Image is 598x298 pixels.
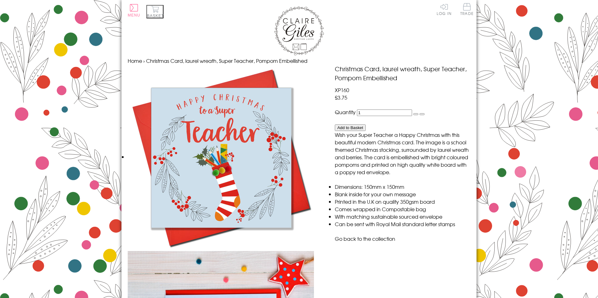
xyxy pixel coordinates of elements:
[335,94,347,101] span: £3.75
[335,64,470,82] h1: Christmas Card, laurel wreath, Super Teacher, Pompom Embellished
[274,6,324,55] img: Claire Giles Greetings Cards
[128,57,142,64] a: Home
[437,3,452,15] a: Log In
[335,220,470,228] li: Can be sent with Royal Mail standard letter stamps
[335,108,356,116] label: Quantity
[335,183,470,190] li: Dimensions: 150mm x 150mm
[335,205,470,213] li: Comes wrapped in Compostable bag
[128,57,470,64] nav: breadcrumbs
[335,198,470,205] li: Printed in the U.K on quality 350gsm board
[335,124,366,131] button: Add to Basket
[335,131,470,176] p: Wish your Super Teacher a Happy Christmas with this beautiful modern Christmas card. The image is...
[335,190,470,198] li: Blank inside for your own message
[460,3,473,16] a: Trade
[128,64,315,251] img: Christmas Card, laurel wreath, Super Teacher, Pompom Embellished
[460,3,473,15] span: Trade
[335,235,395,242] a: Go back to the collection
[146,5,164,18] button: Basket
[335,213,470,220] li: With matching sustainable sourced envelope
[335,86,349,94] span: XP160
[128,4,140,17] button: Menu
[143,57,145,64] span: ›
[146,57,307,64] span: Christmas Card, laurel wreath, Super Teacher, Pompom Embellished
[337,125,363,130] span: Add to Basket
[128,13,140,17] span: Menu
